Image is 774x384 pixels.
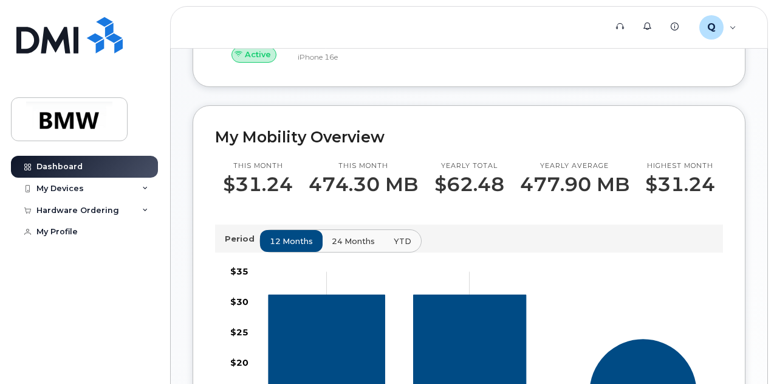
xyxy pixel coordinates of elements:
[245,49,271,60] span: Active
[691,15,745,40] div: QTC2627
[223,161,293,171] p: This month
[645,161,715,171] p: Highest month
[707,20,716,35] span: Q
[230,266,248,277] tspan: $35
[434,173,504,195] p: $62.48
[223,173,293,195] p: $31.24
[332,236,375,247] span: 24 months
[434,161,504,171] p: Yearly total
[225,233,259,245] p: Period
[230,327,248,338] tspan: $25
[309,161,418,171] p: This month
[645,173,715,195] p: $31.24
[215,128,723,146] h2: My Mobility Overview
[394,236,411,247] span: YTD
[309,173,418,195] p: 474.30 MB
[520,173,629,195] p: 477.90 MB
[721,331,765,375] iframe: Messenger Launcher
[298,52,372,62] div: iPhone 16e
[230,357,248,368] tspan: $20
[520,161,629,171] p: Yearly average
[230,296,248,307] tspan: $30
